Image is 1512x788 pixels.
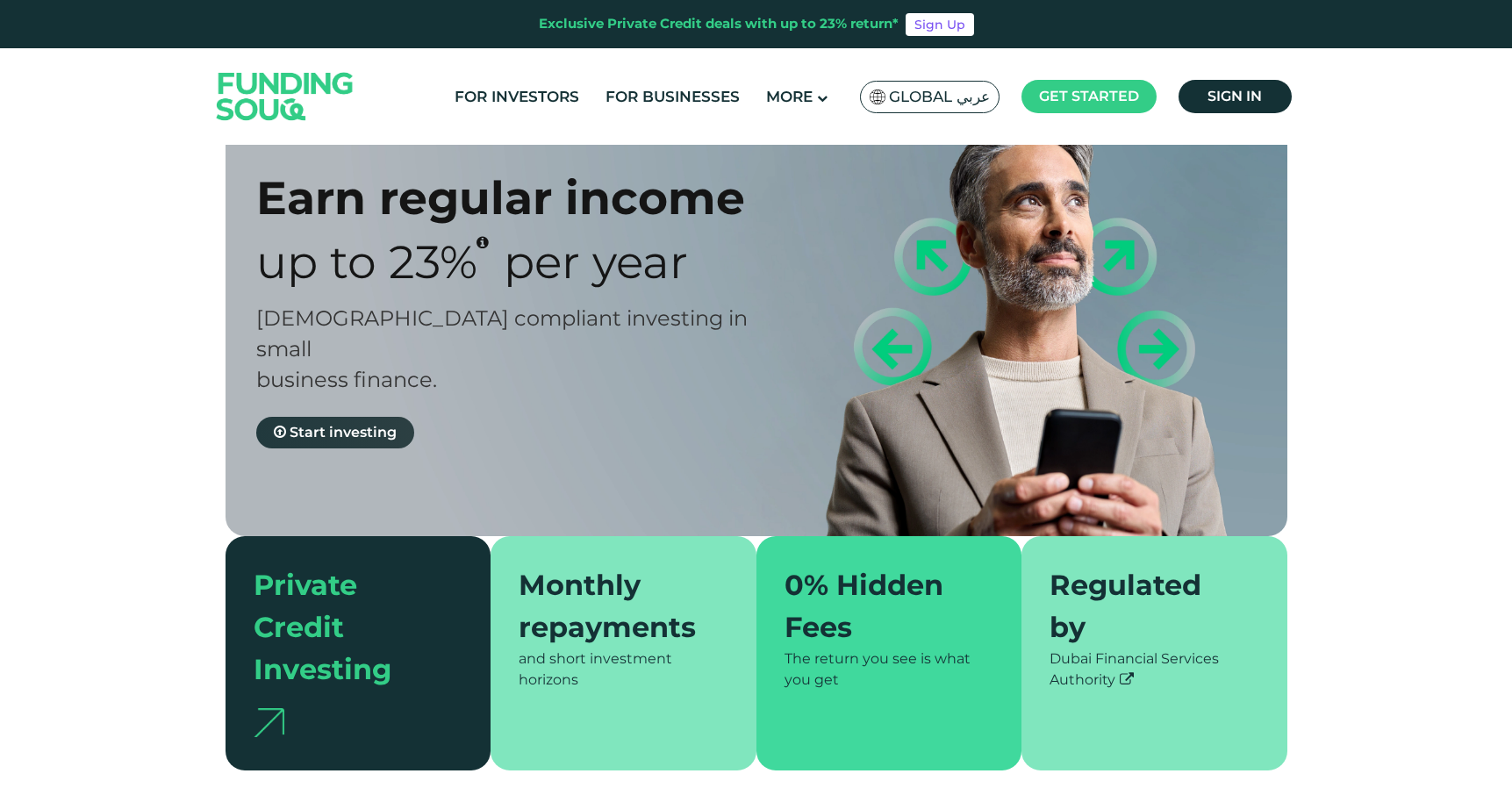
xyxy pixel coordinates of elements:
[870,90,885,104] img: SA Flag
[766,88,813,105] span: More
[290,424,397,441] span: Start investing
[450,82,584,111] a: For Investors
[1039,88,1139,104] span: Get started
[1050,648,1259,691] div: Dubai Financial Services Authority
[889,87,990,107] span: Global عربي
[254,564,442,691] div: Private Credit Investing
[256,234,477,290] span: Up to 23%
[256,170,787,226] div: Earn regular income
[1179,80,1292,113] a: Sign in
[785,564,973,648] div: 0% Hidden Fees
[601,82,744,111] a: For Businesses
[504,234,688,290] span: Per Year
[477,235,489,249] i: 23% IRR (expected) ~ 15% Net yield (expected)
[519,648,728,691] div: and short investment horizons
[785,648,994,691] div: The return you see is what you get
[539,14,899,34] div: Exclusive Private Credit deals with up to 23% return*
[256,305,748,392] span: [DEMOGRAPHIC_DATA] compliant investing in small business finance.
[906,13,974,36] a: Sign Up
[256,417,414,448] a: Start investing
[519,564,707,648] div: Monthly repayments
[199,52,371,140] img: Logo
[1207,88,1262,104] span: Sign in
[254,708,284,737] img: arrow
[1050,564,1238,648] div: Regulated by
